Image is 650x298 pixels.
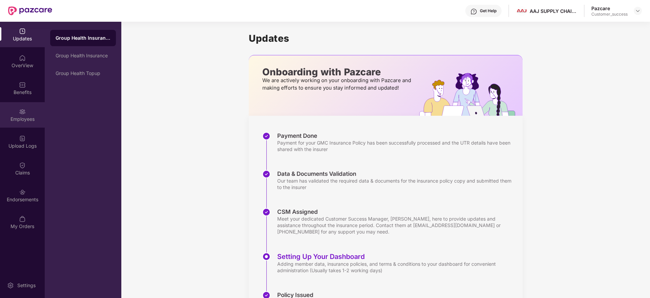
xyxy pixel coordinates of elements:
[7,282,14,289] img: svg+xml;base64,PHN2ZyBpZD0iU2V0dGluZy0yMHgyMCIgeG1sbnM9Imh0dHA6Ly93d3cudzMub3JnLzIwMDAvc3ZnIiB3aW...
[19,189,26,195] img: svg+xml;base64,PHN2ZyBpZD0iRW5kb3JzZW1lbnRzIiB4bWxucz0iaHR0cDovL3d3dy53My5vcmcvMjAwMC9zdmciIHdpZH...
[262,132,270,140] img: svg+xml;base64,PHN2ZyBpZD0iU3RlcC1Eb25lLTMyeDMyIiB4bWxucz0iaHR0cDovL3d3dy53My5vcmcvMjAwMC9zdmciIH...
[635,8,641,14] img: svg+xml;base64,PHN2ZyBpZD0iRHJvcGRvd24tMzJ4MzIiIHhtbG5zPSJodHRwOi8vd3d3LnczLm9yZy8yMDAwL3N2ZyIgd2...
[19,216,26,222] img: svg+xml;base64,PHN2ZyBpZD0iTXlfT3JkZXJzIiBkYXRhLW5hbWU9Ik15IE9yZGVycyIgeG1sbnM9Imh0dHA6Ly93d3cudz...
[277,132,516,139] div: Payment Done
[56,71,110,76] div: Group Health Topup
[56,53,110,58] div: Group Health Insurance
[56,35,110,41] div: Group Health Insurance
[591,5,628,12] div: Pazcare
[19,81,26,88] img: svg+xml;base64,PHN2ZyBpZD0iQmVuZWZpdHMiIHhtbG5zPSJodHRwOi8vd3d3LnczLm9yZy8yMDAwL3N2ZyIgd2lkdGg9Ij...
[277,253,516,261] div: Setting Up Your Dashboard
[19,108,26,115] img: svg+xml;base64,PHN2ZyBpZD0iRW1wbG95ZWVzIiB4bWxucz0iaHR0cDovL3d3dy53My5vcmcvMjAwMC9zdmciIHdpZHRoPS...
[277,170,516,178] div: Data & Documents Validation
[277,139,516,152] div: Payment for your GMC Insurance Policy has been successfully processed and the UTR details have be...
[591,12,628,17] div: Customer_success
[277,178,516,190] div: Our team has validated the required data & documents for the insurance policy copy and submitted ...
[15,282,38,289] div: Settings
[249,33,523,44] h1: Updates
[517,6,527,16] img: aaj%20logo%20v11.1%202.0.jpg
[262,208,270,216] img: svg+xml;base64,PHN2ZyBpZD0iU3RlcC1Eb25lLTMyeDMyIiB4bWxucz0iaHR0cDovL3d3dy53My5vcmcvMjAwMC9zdmciIH...
[262,253,270,261] img: svg+xml;base64,PHN2ZyBpZD0iU3RlcC1BY3RpdmUtMzJ4MzIiIHhtbG5zPSJodHRwOi8vd3d3LnczLm9yZy8yMDAwL3N2Zy...
[277,216,516,235] div: Meet your dedicated Customer Success Manager, [PERSON_NAME], here to provide updates and assistan...
[470,8,477,15] img: svg+xml;base64,PHN2ZyBpZD0iSGVscC0zMngzMiIgeG1sbnM9Imh0dHA6Ly93d3cudzMub3JnLzIwMDAvc3ZnIiB3aWR0aD...
[19,55,26,61] img: svg+xml;base64,PHN2ZyBpZD0iSG9tZSIgeG1sbnM9Imh0dHA6Ly93d3cudzMub3JnLzIwMDAvc3ZnIiB3aWR0aD0iMjAiIG...
[277,208,516,216] div: CSM Assigned
[530,8,577,14] div: AAJ SUPPLY CHAIN MANAGEMENT PRIVATE LIMITED
[262,77,413,92] p: We are actively working on your onboarding with Pazcare and making efforts to ensure you stay inf...
[262,170,270,178] img: svg+xml;base64,PHN2ZyBpZD0iU3RlcC1Eb25lLTMyeDMyIiB4bWxucz0iaHR0cDovL3d3dy53My5vcmcvMjAwMC9zdmciIH...
[277,261,516,274] div: Adding member data, insurance policies, and terms & conditions to your dashboard for convenient a...
[419,73,523,116] img: hrOnboarding
[480,8,496,14] div: Get Help
[19,162,26,169] img: svg+xml;base64,PHN2ZyBpZD0iQ2xhaW0iIHhtbG5zPSJodHRwOi8vd3d3LnczLm9yZy8yMDAwL3N2ZyIgd2lkdGg9IjIwIi...
[262,69,413,75] p: Onboarding with Pazcare
[19,28,26,35] img: svg+xml;base64,PHN2ZyBpZD0iVXBkYXRlZCIgeG1sbnM9Imh0dHA6Ly93d3cudzMub3JnLzIwMDAvc3ZnIiB3aWR0aD0iMj...
[19,135,26,142] img: svg+xml;base64,PHN2ZyBpZD0iVXBsb2FkX0xvZ3MiIGRhdGEtbmFtZT0iVXBsb2FkIExvZ3MiIHhtbG5zPSJodHRwOi8vd3...
[8,6,52,15] img: New Pazcare Logo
